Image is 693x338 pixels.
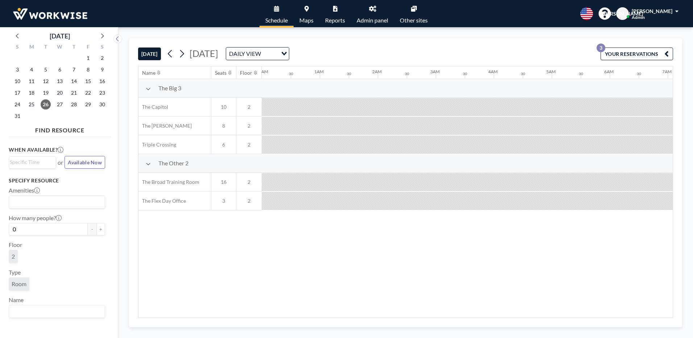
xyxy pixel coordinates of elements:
span: 6 [211,141,236,148]
span: Sunday, August 10, 2025 [12,76,22,86]
div: S [95,43,109,52]
label: How many people? [9,214,62,222]
span: Friday, August 1, 2025 [83,53,93,63]
span: The [PERSON_NAME] [138,123,192,129]
span: 10 [211,104,236,110]
span: Room [12,280,26,288]
span: The Other 2 [158,160,188,167]
label: Type [9,269,21,276]
span: The Capitol [138,104,168,110]
button: [DATE] [138,48,161,60]
p: 3 [597,44,605,52]
div: 3AM [430,69,440,74]
span: Tuesday, August 19, 2025 [41,88,51,98]
span: Admin panel [357,17,388,23]
div: 1AM [314,69,324,74]
span: Sunday, August 3, 2025 [12,65,22,75]
span: 8 [211,123,236,129]
span: Wednesday, August 13, 2025 [55,76,65,86]
span: Saturday, August 9, 2025 [97,65,107,75]
div: T [39,43,53,52]
input: Search for option [10,158,52,166]
span: Schedule [265,17,288,23]
span: Saturday, August 2, 2025 [97,53,107,63]
label: Name [9,296,24,304]
div: 5AM [546,69,556,74]
span: 3 [211,198,236,204]
span: Admin [632,15,645,20]
span: Monday, August 18, 2025 [26,88,37,98]
span: Saturday, August 23, 2025 [97,88,107,98]
span: Thursday, August 21, 2025 [69,88,79,98]
div: Search for option [9,157,56,168]
span: Tuesday, August 26, 2025 [41,99,51,110]
span: Sunday, August 31, 2025 [12,111,22,121]
span: The Flex Day Office [138,198,186,204]
div: 7AM [662,69,672,74]
span: 16 [211,179,236,185]
span: Wednesday, August 6, 2025 [55,65,65,75]
span: Thursday, August 7, 2025 [69,65,79,75]
div: 2AM [372,69,382,74]
span: Sunday, August 24, 2025 [12,99,22,110]
div: Search for option [9,305,105,318]
span: Wednesday, August 27, 2025 [55,99,65,110]
span: Triple Crossing [138,141,176,148]
span: DAILY VIEW [228,49,262,58]
button: Available Now [65,156,105,169]
span: Reports [325,17,345,23]
div: Search for option [226,48,289,60]
div: Name [142,70,155,76]
span: Available Now [68,159,102,165]
span: [DATE] [190,48,218,59]
div: S [11,43,25,52]
span: Friday, August 15, 2025 [83,76,93,86]
span: or [58,159,63,166]
img: organization-logo [12,7,89,21]
input: Search for option [10,197,101,207]
span: The Broad Training Room [138,179,199,185]
div: 30 [521,71,525,76]
div: 30 [289,71,293,76]
div: M [25,43,39,52]
span: Monday, August 25, 2025 [26,99,37,110]
span: 2 [236,198,262,204]
div: 30 [579,71,583,76]
div: 30 [347,71,351,76]
span: Other sites [400,17,428,23]
span: Friday, August 22, 2025 [83,88,93,98]
div: W [53,43,67,52]
label: Floor [9,241,22,248]
span: Saturday, August 30, 2025 [97,99,107,110]
span: Monday, August 4, 2025 [26,65,37,75]
span: Maps [299,17,314,23]
span: [PERSON_NAME] [632,8,672,14]
div: 12AM [256,69,268,74]
input: Search for option [10,307,101,316]
div: 30 [463,71,467,76]
button: YOUR RESERVATIONS3 [601,48,673,60]
label: Amenities [9,187,40,194]
div: F [81,43,95,52]
h3: Specify resource [9,177,105,184]
span: Tuesday, August 12, 2025 [41,76,51,86]
span: Tuesday, August 5, 2025 [41,65,51,75]
div: 30 [405,71,409,76]
div: 6AM [604,69,614,74]
span: Thursday, August 14, 2025 [69,76,79,86]
div: T [67,43,81,52]
span: 2 [236,104,262,110]
div: 30 [637,71,641,76]
span: 2 [236,179,262,185]
span: The Big 3 [158,84,181,92]
span: Friday, August 29, 2025 [83,99,93,110]
div: 4AM [488,69,498,74]
button: + [96,223,105,235]
h4: FIND RESOURCE [9,124,111,134]
span: 2 [12,253,15,260]
span: Friday, August 8, 2025 [83,65,93,75]
span: Wednesday, August 20, 2025 [55,88,65,98]
span: Saturday, August 16, 2025 [97,76,107,86]
span: [PERSON_NAME] [602,11,643,17]
span: Thursday, August 28, 2025 [69,99,79,110]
